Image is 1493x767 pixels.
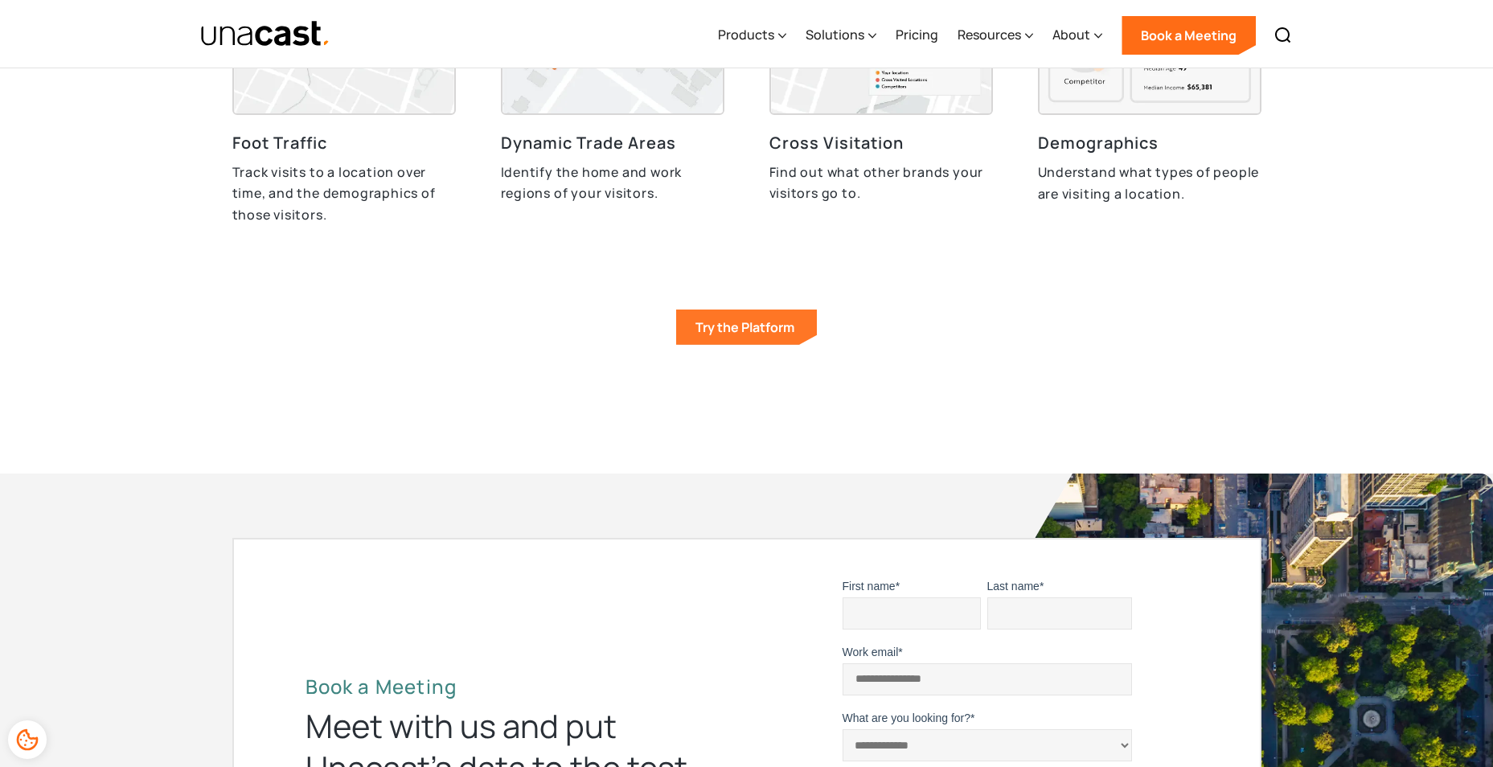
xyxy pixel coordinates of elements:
[1052,2,1102,68] div: About
[987,580,1040,593] span: Last name
[843,646,899,658] span: Work email
[232,131,456,155] h3: Foot Traffic
[1038,131,1261,155] h3: Demographics
[958,25,1021,44] div: Resources
[1038,162,1261,204] p: Understand what types of people are visiting a location.
[200,20,331,48] a: home
[501,162,724,204] p: Identify the home and work regions of your visitors.
[806,25,864,44] div: Solutions
[1274,26,1293,45] img: Search icon
[1052,25,1090,44] div: About
[843,712,971,724] span: What are you looking for?
[806,2,876,68] div: Solutions
[232,162,456,226] p: Track visits to a location over time, and the demographics of those visitors.
[1122,16,1256,55] a: Book a Meeting
[769,162,993,204] p: Find out what other brands your visitors go to.
[843,580,896,593] span: First name
[896,2,938,68] a: Pricing
[8,720,47,759] div: Cookie Preferences
[676,310,817,345] a: Try the Platform
[306,675,724,699] h2: Book a Meeting
[501,131,724,155] h3: Dynamic Trade Areas
[718,2,786,68] div: Products
[200,20,331,48] img: Unacast text logo
[769,131,993,155] h3: Cross Visitation
[958,2,1033,68] div: Resources
[718,25,774,44] div: Products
